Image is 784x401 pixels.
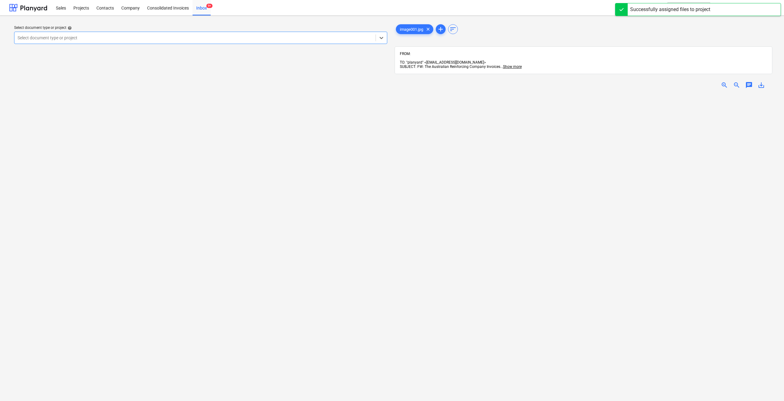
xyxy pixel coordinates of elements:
span: save_alt [758,81,765,89]
span: ... [500,65,522,69]
span: zoom_in [721,81,728,89]
span: SUBJECT: FW: The Australian Reinforcing Company Invoices [400,65,500,69]
span: chat [745,81,753,89]
div: Select document type or project [14,26,387,30]
iframe: Chat Widget [753,372,784,401]
span: TO: "planyard" <[EMAIL_ADDRESS][DOMAIN_NAME]> [400,60,486,65]
span: Show more [503,65,522,69]
span: 9+ [206,4,213,8]
div: image001.jpg [396,24,433,34]
span: sort [449,26,457,33]
div: Successfully assigned files to project [630,6,710,13]
span: clear [424,26,432,33]
span: zoom_out [733,81,740,89]
span: FROM: [400,52,411,56]
span: help [66,26,72,30]
span: image001.jpg [396,27,427,32]
span: add [437,26,444,33]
